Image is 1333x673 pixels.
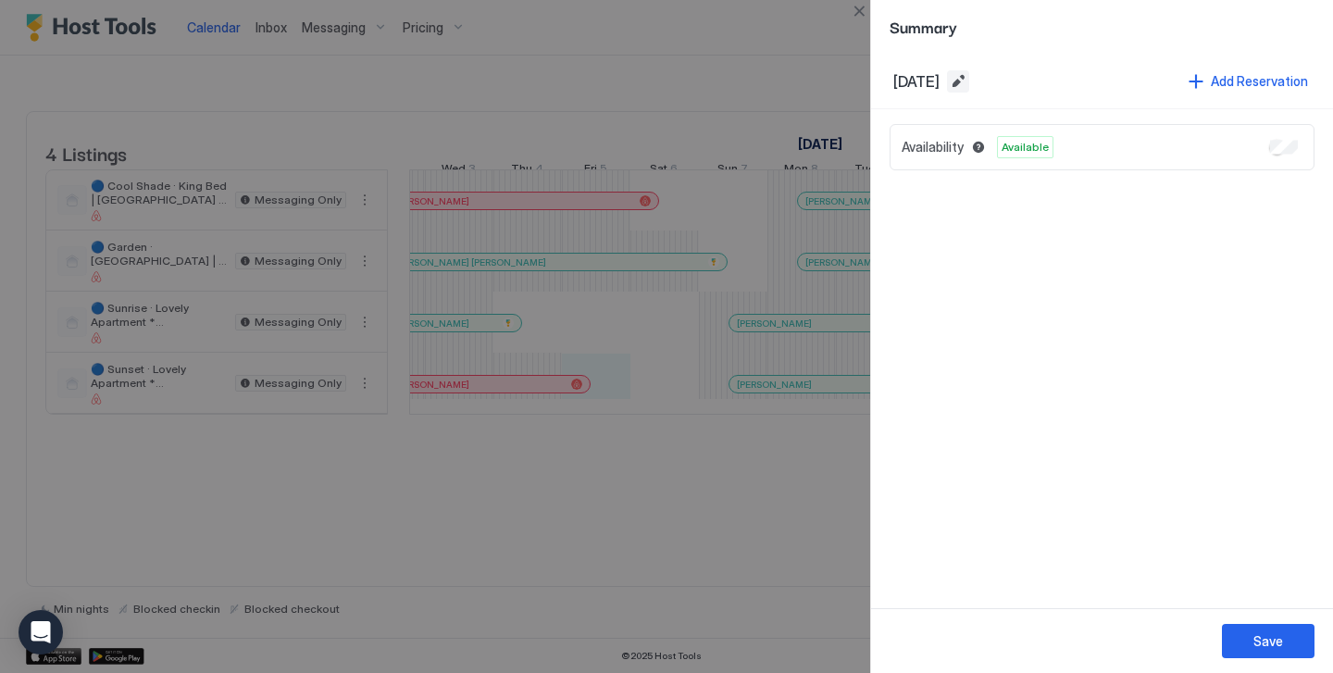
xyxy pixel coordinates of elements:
[890,15,1314,38] span: Summary
[1002,139,1049,156] span: Available
[19,610,63,654] div: Open Intercom Messenger
[902,139,964,156] span: Availability
[947,70,969,93] button: Edit date range
[1222,624,1314,658] button: Save
[893,72,940,91] span: [DATE]
[1186,69,1311,93] button: Add Reservation
[1253,631,1283,651] div: Save
[1211,71,1308,91] div: Add Reservation
[967,136,990,158] button: Blocked dates override all pricing rules and remain unavailable until manually unblocked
